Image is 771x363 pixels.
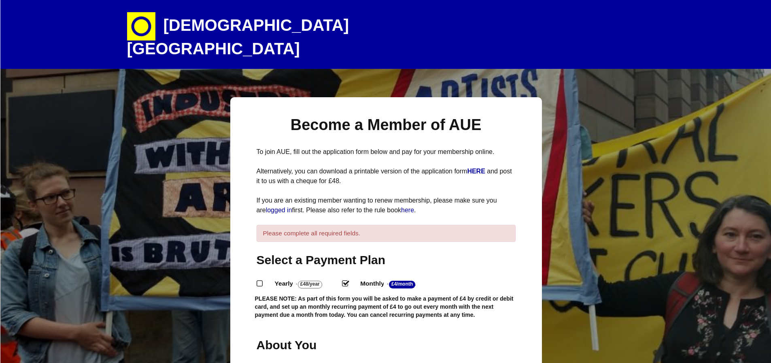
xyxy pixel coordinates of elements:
[467,168,485,175] strong: HERE
[268,278,342,290] label: Yearly - .
[257,115,516,135] h1: Become a Member of AUE
[257,253,386,267] span: Select a Payment Plan
[257,147,516,157] p: To join AUE, fill out the application form below and pay for your membership online.
[401,207,414,214] a: here
[353,278,435,290] label: Monthly - .
[389,281,415,288] strong: £4/Month
[266,207,292,214] a: logged in
[298,281,322,288] strong: £48/Year
[257,167,516,186] p: Alternatively, you can download a printable version of the application form and post it to us wit...
[257,196,516,215] p: If you are an existing member wanting to renew membership, please make sure you are first. Please...
[467,168,487,175] a: HERE
[257,225,516,241] div: Please complete all required fields.
[127,12,155,41] img: circle-e1448293145835.png
[257,337,334,353] h2: About You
